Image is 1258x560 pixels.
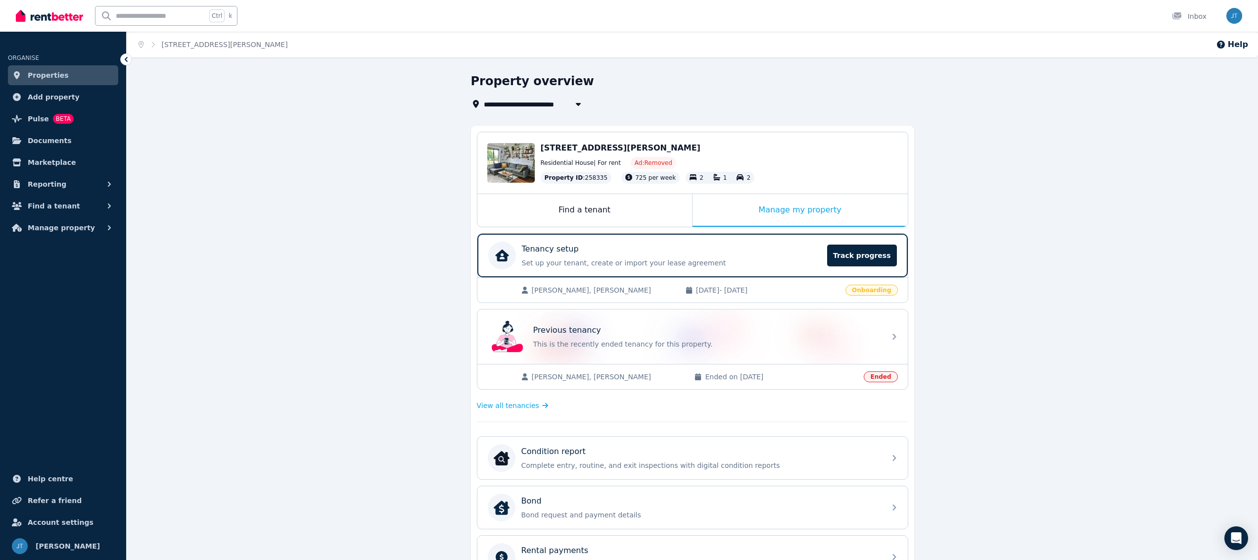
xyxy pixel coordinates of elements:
span: BETA [53,114,74,124]
a: Tenancy setupSet up your tenant, create or import your lease agreementTrack progress [477,234,908,277]
p: This is the recently ended tenancy for this property. [533,339,880,349]
span: Reporting [28,178,66,190]
img: Bond [494,500,510,515]
div: : 258335 [541,172,612,184]
div: Manage my property [693,194,908,227]
span: Documents [28,135,72,147]
p: Bond [521,495,542,507]
span: Track progress [827,245,896,266]
img: Previous tenancy [492,321,523,353]
h1: Property overview [471,73,594,89]
span: [PERSON_NAME], [PERSON_NAME] [532,372,685,382]
img: Jacek Tomaka [12,538,28,554]
span: 725 per week [635,174,676,181]
img: RentBetter [16,8,83,23]
button: Find a tenant [8,196,118,216]
nav: Breadcrumb [127,32,300,57]
span: Manage property [28,222,95,234]
span: Ended on [DATE] [705,372,858,382]
p: Bond request and payment details [521,510,880,520]
span: k [229,12,232,20]
p: Tenancy setup [522,243,579,255]
span: Marketplace [28,156,76,168]
span: Property ID [545,174,583,182]
a: Documents [8,131,118,151]
a: [STREET_ADDRESS][PERSON_NAME] [162,41,288,49]
span: Onboarding [845,285,897,296]
button: Manage property [8,218,118,238]
img: Condition report [494,450,510,466]
div: Find a tenant [477,194,692,227]
a: Properties [8,65,118,85]
span: 1 [723,174,727,181]
span: Refer a friend [28,495,82,507]
a: BondBondBond request and payment details [477,486,908,529]
span: Residential House | For rent [541,159,621,167]
div: Open Intercom Messenger [1224,526,1248,550]
span: Ctrl [209,9,225,22]
button: Reporting [8,174,118,194]
span: Properties [28,69,69,81]
span: Ad: Removed [635,159,672,167]
span: [PERSON_NAME], [PERSON_NAME] [532,285,675,295]
p: Previous tenancy [533,324,601,336]
span: [STREET_ADDRESS][PERSON_NAME] [541,143,700,153]
a: View all tenancies [477,401,549,410]
span: Help centre [28,473,73,485]
span: 2 [699,174,703,181]
a: Refer a friend [8,491,118,510]
p: Complete entry, routine, and exit inspections with digital condition reports [521,460,880,470]
span: Add property [28,91,80,103]
p: Rental payments [521,545,589,557]
span: Pulse [28,113,49,125]
a: PulseBETA [8,109,118,129]
img: Jacek Tomaka [1226,8,1242,24]
a: Previous tenancyPrevious tenancyThis is the recently ended tenancy for this property. [477,309,908,364]
p: Condition report [521,446,586,458]
span: Ended [864,371,897,382]
p: Set up your tenant, create or import your lease agreement [522,258,822,268]
a: Marketplace [8,153,118,172]
span: ORGANISE [8,54,39,61]
span: [DATE] - [DATE] [696,285,839,295]
button: Help [1216,39,1248,51]
a: Add property [8,87,118,107]
span: Find a tenant [28,200,80,212]
a: Account settings [8,512,118,532]
a: Condition reportCondition reportComplete entry, routine, and exit inspections with digital condit... [477,437,908,479]
a: Help centre [8,469,118,489]
span: Account settings [28,516,93,528]
span: 2 [746,174,750,181]
div: Inbox [1172,11,1207,21]
span: [PERSON_NAME] [36,540,100,552]
span: View all tenancies [477,401,539,410]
